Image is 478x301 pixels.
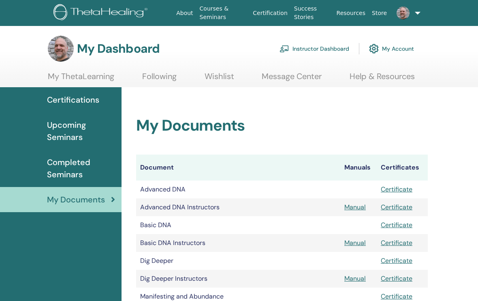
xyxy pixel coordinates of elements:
a: Following [142,71,177,87]
a: Certificate [381,185,412,193]
h3: My Dashboard [77,41,160,56]
a: My ThetaLearning [48,71,114,87]
img: default.jpg [48,36,74,62]
a: Manual [344,239,366,247]
span: Upcoming Seminars [47,119,115,143]
a: Certificate [381,221,412,229]
td: Basic DNA [136,216,340,234]
a: Certificate [381,292,412,301]
img: cog.svg [369,42,379,56]
img: logo.png [53,4,150,22]
a: About [173,6,196,21]
a: Instructor Dashboard [280,40,349,58]
a: Certificate [381,256,412,265]
a: Resources [333,6,369,21]
a: Certification [250,6,290,21]
span: My Documents [47,193,105,206]
a: Certificate [381,274,412,283]
th: Certificates [377,155,428,181]
td: Advanced DNA [136,181,340,198]
img: default.jpg [397,6,410,19]
td: Basic DNA Instructors [136,234,340,252]
span: Completed Seminars [47,156,115,181]
a: Certificate [381,203,412,211]
td: Dig Deeper Instructors [136,270,340,288]
img: chalkboard-teacher.svg [280,45,289,52]
a: Success Stories [291,1,333,25]
td: Advanced DNA Instructors [136,198,340,216]
td: Dig Deeper [136,252,340,270]
h2: My Documents [136,116,428,135]
a: Store [369,6,390,21]
a: Certificate [381,239,412,247]
a: My Account [369,40,414,58]
th: Document [136,155,340,181]
span: Certifications [47,94,99,106]
th: Manuals [340,155,377,181]
a: Wishlist [205,71,234,87]
a: Manual [344,203,366,211]
a: Message Center [262,71,322,87]
a: Help & Resources [350,71,415,87]
a: Courses & Seminars [196,1,250,25]
a: Manual [344,274,366,283]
